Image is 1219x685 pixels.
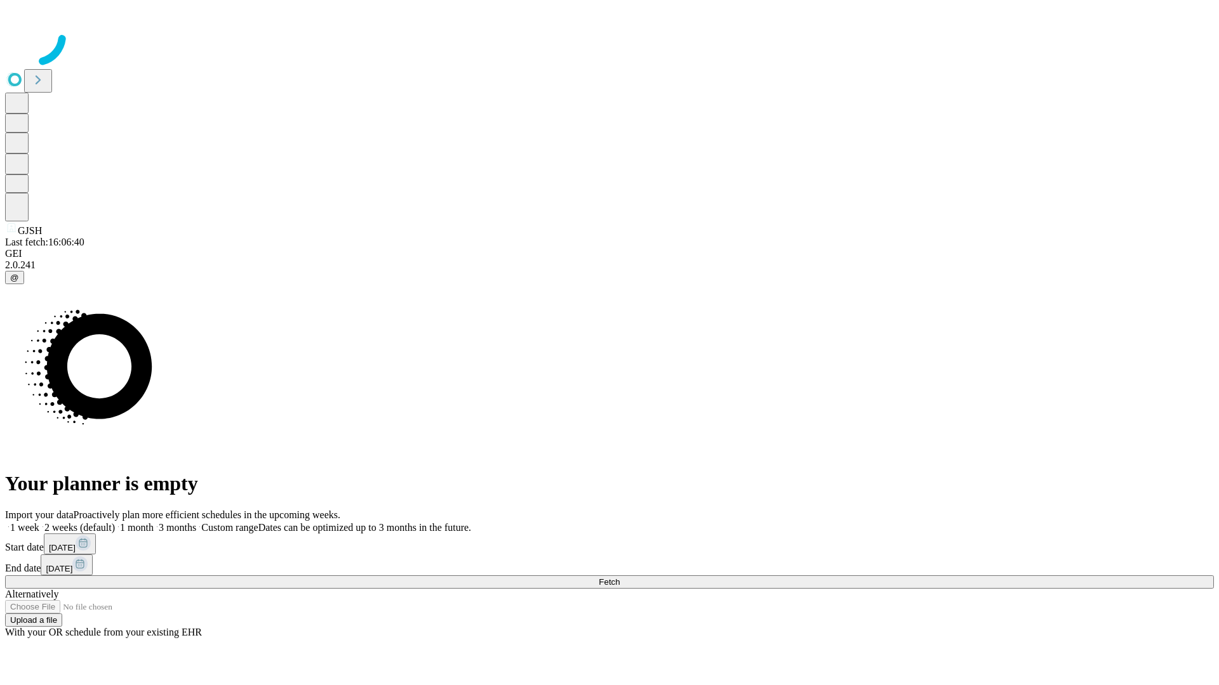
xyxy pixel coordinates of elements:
[41,554,93,575] button: [DATE]
[5,509,74,520] span: Import your data
[18,225,42,236] span: GJSH
[46,564,72,573] span: [DATE]
[5,554,1214,575] div: End date
[49,543,76,552] span: [DATE]
[74,509,340,520] span: Proactively plan more efficient schedules in the upcoming weeks.
[5,627,202,637] span: With your OR schedule from your existing EHR
[5,248,1214,259] div: GEI
[159,522,196,533] span: 3 months
[5,575,1214,589] button: Fetch
[44,522,115,533] span: 2 weeks (default)
[5,613,62,627] button: Upload a file
[5,472,1214,495] h1: Your planner is empty
[5,533,1214,554] div: Start date
[5,589,58,599] span: Alternatively
[258,522,471,533] span: Dates can be optimized up to 3 months in the future.
[5,237,84,247] span: Last fetch: 16:06:40
[201,522,258,533] span: Custom range
[5,271,24,284] button: @
[599,577,620,587] span: Fetch
[44,533,96,554] button: [DATE]
[10,273,19,282] span: @
[120,522,154,533] span: 1 month
[10,522,39,533] span: 1 week
[5,259,1214,271] div: 2.0.241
